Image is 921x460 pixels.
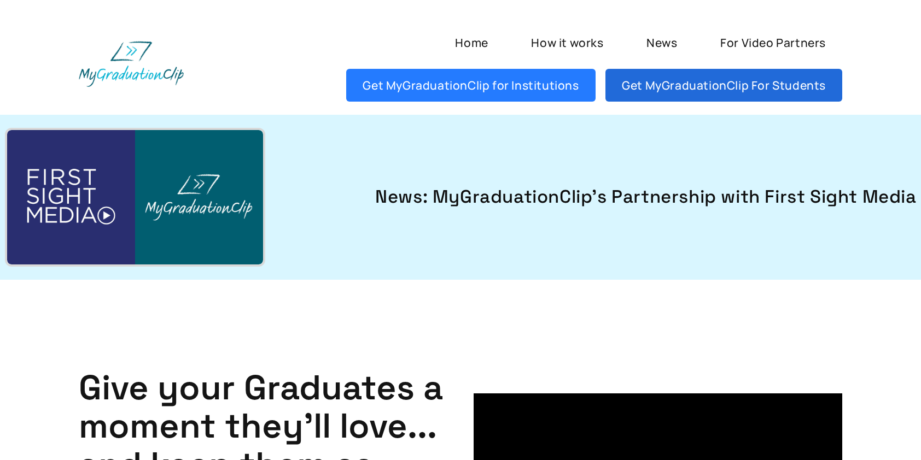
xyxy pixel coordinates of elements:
a: How it works [515,26,620,59]
a: News: MyGraduationClip's Partnership with First Sight Media [292,184,917,211]
a: News [630,26,694,59]
a: Get MyGraduationClip for Institutions [346,69,596,102]
a: Home [439,26,505,59]
a: Get MyGraduationClip For Students [605,69,842,102]
a: For Video Partners [704,26,842,59]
